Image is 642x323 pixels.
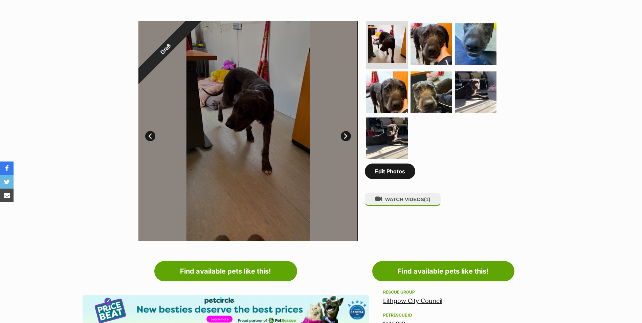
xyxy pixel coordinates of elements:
button: WATCH VIDEOS(1) [365,193,441,206]
div: Draft [123,6,208,92]
a: Prev [145,131,155,141]
a: Next [341,131,351,141]
a: Edit Photos [365,164,415,179]
img: Photo of Oates [366,117,408,159]
span: (1) [424,196,430,202]
div: PetRescue ID [383,313,504,318]
a: Lithgow City Council [383,297,442,304]
img: Photo of Oates [366,71,408,113]
a: Find available pets like this! [154,261,297,281]
div: Rescue group [383,289,504,295]
a: Find available pets like this! [372,261,514,281]
img: Photo of Oates [368,25,406,63]
img: Photo of Oates [455,71,496,113]
img: Photo of Oates [455,23,496,65]
img: Photo of Oates [411,23,452,65]
img: Photo of Oates [411,71,452,113]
